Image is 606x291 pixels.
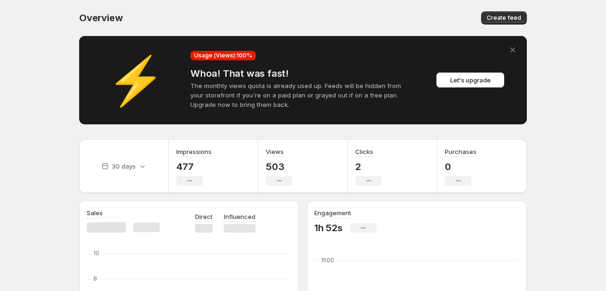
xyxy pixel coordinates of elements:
[224,212,255,221] p: Influenced
[89,75,183,85] div: ⚡
[506,43,519,57] button: Dismiss alert
[355,147,373,156] h3: Clicks
[314,222,343,234] p: 1h 52s
[487,14,521,22] span: Create feed
[93,250,99,257] text: 10
[87,208,103,218] h3: Sales
[190,81,416,109] p: The monthly views quota is already used up. Feeds will be hidden from your storefront if you're o...
[314,208,351,218] h3: Engagement
[266,161,292,172] p: 503
[266,147,284,156] h3: Views
[190,51,256,60] div: Usage (Views): 100 %
[190,68,416,79] h4: Whoa! That was fast!
[445,147,476,156] h3: Purchases
[481,11,527,24] button: Create feed
[436,73,504,88] button: Let's upgrade
[79,12,123,24] span: Overview
[195,212,213,221] p: Direct
[176,147,212,156] h3: Impressions
[93,275,97,282] text: 8
[445,161,476,172] p: 0
[450,75,491,85] span: Let's upgrade
[176,161,212,172] p: 477
[355,161,382,172] p: 2
[112,162,136,171] p: 30 days
[321,257,334,264] text: 1500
